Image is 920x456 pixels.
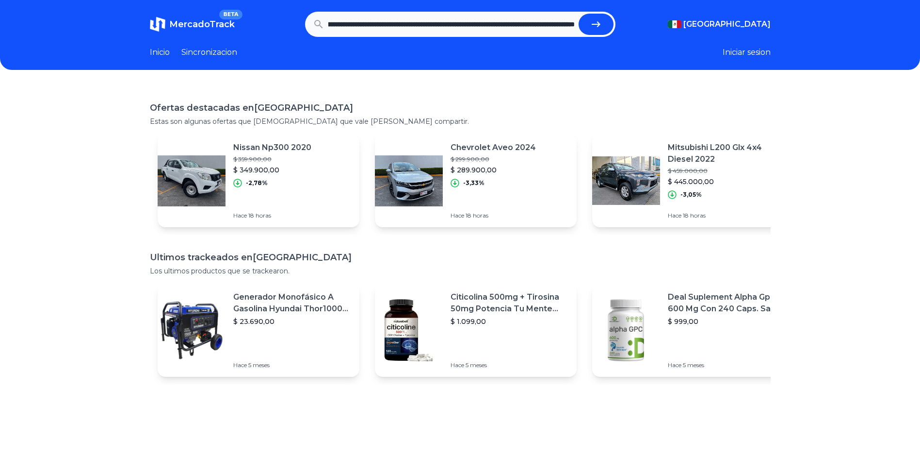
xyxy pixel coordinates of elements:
img: Featured image [375,147,443,215]
a: Featured imageMitsubishi L200 Glx 4x4 Diesel 2022$ 459.000,00$ 445.000,00-3,05%Hace 18 horas [592,134,794,227]
img: Mexico [668,20,681,28]
p: $ 359.900,00 [233,155,311,163]
button: Iniciar sesion [723,47,771,58]
img: Featured image [375,296,443,364]
p: Estas son algunas ofertas que [DEMOGRAPHIC_DATA] que vale [PERSON_NAME] compartir. [150,117,771,126]
a: Inicio [150,47,170,58]
a: Featured imageChevrolet Aveo 2024$ 299.900,00$ 289.900,00-3,33%Hace 18 horas [375,134,577,227]
p: Deal Suplement Alpha Gpc 600 Mg Con 240 Caps. Salud Cerebral Sabor S/n [668,291,786,315]
span: [GEOGRAPHIC_DATA] [683,18,771,30]
p: $ 459.000,00 [668,167,786,175]
span: BETA [219,10,242,19]
a: Sincronizacion [181,47,237,58]
p: -3,33% [463,179,484,187]
p: Los ultimos productos que se trackearon. [150,266,771,276]
p: Hace 5 meses [451,361,569,369]
p: Citicolina 500mg + Tirosina 50mg Potencia Tu Mente (120caps) Sabor Sin Sabor [451,291,569,315]
img: Featured image [592,296,660,364]
span: MercadoTrack [169,19,235,30]
a: Featured imageDeal Suplement Alpha Gpc 600 Mg Con 240 Caps. Salud Cerebral Sabor S/n$ 999,00Hace ... [592,284,794,377]
p: -3,05% [680,191,702,199]
p: $ 23.690,00 [233,317,352,326]
h1: Ofertas destacadas en [GEOGRAPHIC_DATA] [150,101,771,115]
a: MercadoTrackBETA [150,17,235,32]
img: Featured image [158,296,226,364]
img: Featured image [158,147,226,215]
button: [GEOGRAPHIC_DATA] [668,18,771,30]
p: Mitsubishi L200 Glx 4x4 Diesel 2022 [668,142,786,165]
p: $ 445.000,00 [668,177,786,186]
a: Featured imageCiticolina 500mg + Tirosina 50mg Potencia Tu Mente (120caps) Sabor Sin Sabor$ 1.099... [375,284,577,377]
p: Generador Monofásico A Gasolina Hyundai Thor10000 P 11.5 Kw [233,291,352,315]
a: Featured imageGenerador Monofásico A Gasolina Hyundai Thor10000 P 11.5 Kw$ 23.690,00Hace 5 meses [158,284,359,377]
p: Hace 5 meses [668,361,786,369]
p: Chevrolet Aveo 2024 [451,142,536,153]
p: Hace 18 horas [451,212,536,220]
p: $ 349.900,00 [233,165,311,175]
p: $ 299.900,00 [451,155,536,163]
p: $ 289.900,00 [451,165,536,175]
p: Hace 18 horas [233,212,311,220]
h1: Ultimos trackeados en [GEOGRAPHIC_DATA] [150,251,771,264]
img: MercadoTrack [150,17,165,32]
p: Hace 18 horas [668,212,786,220]
p: $ 1.099,00 [451,317,569,326]
img: Featured image [592,147,660,215]
p: Nissan Np300 2020 [233,142,311,153]
a: Featured imageNissan Np300 2020$ 359.900,00$ 349.900,00-2,78%Hace 18 horas [158,134,359,227]
p: Hace 5 meses [233,361,352,369]
p: $ 999,00 [668,317,786,326]
p: -2,78% [246,179,268,187]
